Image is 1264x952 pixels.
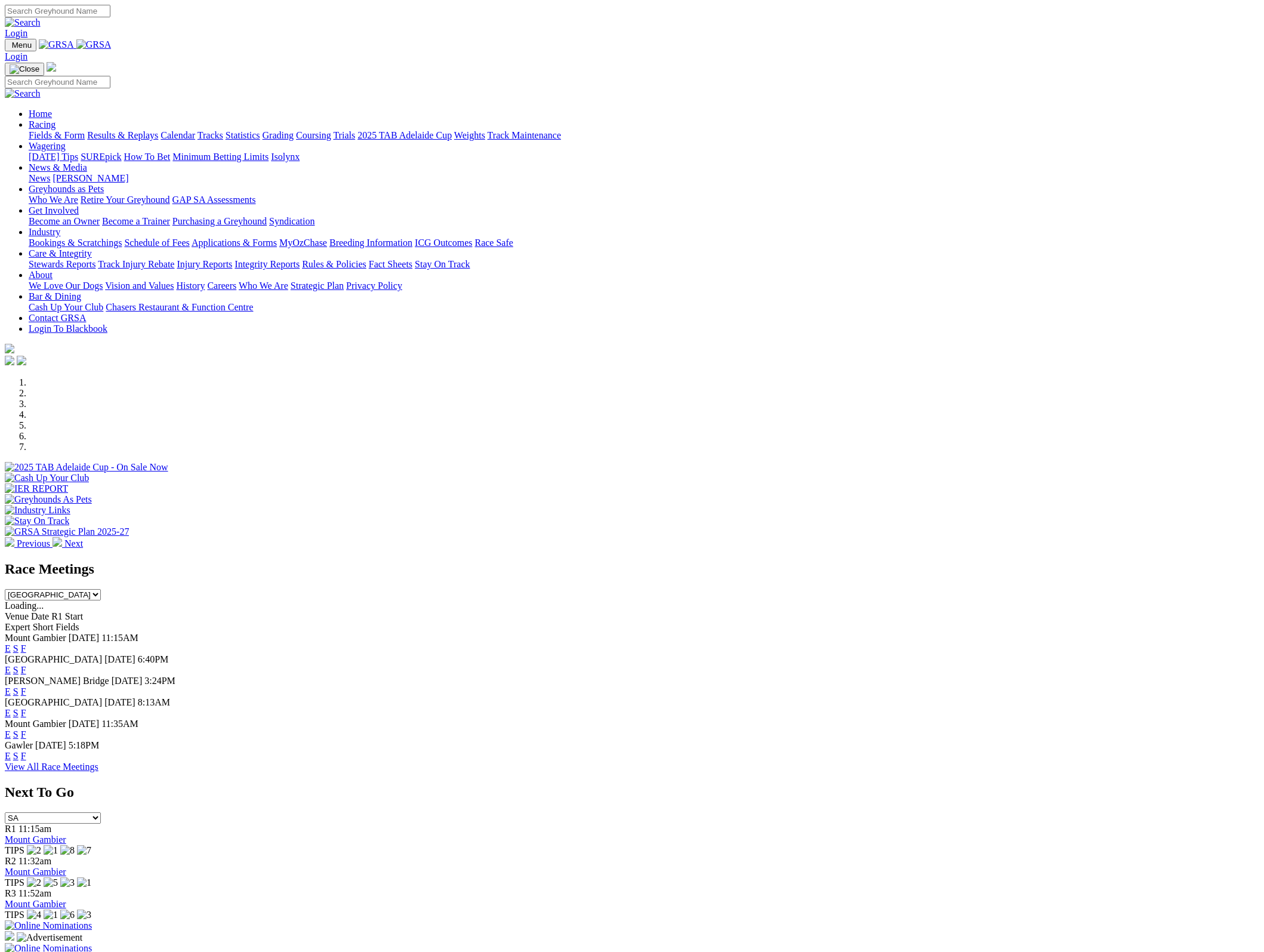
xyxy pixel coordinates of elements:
[77,877,91,888] img: 1
[13,686,19,697] a: S
[5,473,89,483] img: Cash Up Your Club
[5,561,1259,577] h2: Race Meetings
[192,238,277,248] a: Applications & Forms
[415,238,472,248] a: ICG Outcomes
[172,195,256,205] a: GAP SA Assessments
[29,109,52,119] a: Home
[5,784,1259,800] h2: Next To Go
[5,17,41,28] img: Search
[198,130,223,140] a: Tracks
[29,130,1259,141] div: Racing
[19,824,51,834] span: 11:15am
[53,538,83,549] a: Next
[87,130,158,140] a: Results & Replays
[102,216,170,226] a: Become a Trainer
[279,238,327,248] a: MyOzChase
[138,654,169,664] span: 6:40PM
[5,63,44,76] button: Toggle navigation
[44,877,58,888] img: 5
[47,62,56,72] img: logo-grsa-white.png
[5,344,14,353] img: logo-grsa-white.png
[5,76,110,88] input: Search
[69,740,100,750] span: 5:18PM
[235,259,300,269] a: Integrity Reports
[29,130,85,140] a: Fields & Form
[124,238,189,248] a: Schedule of Fees
[21,751,26,761] a: F
[172,152,269,162] a: Minimum Betting Limits
[35,740,66,750] span: [DATE]
[5,505,70,516] img: Industry Links
[207,281,236,291] a: Careers
[29,302,103,312] a: Cash Up Your Club
[5,729,11,740] a: E
[76,39,112,50] img: GRSA
[5,494,92,505] img: Greyhounds As Pets
[29,270,53,280] a: About
[357,130,452,140] a: 2025 TAB Adelaide Cup
[51,611,83,621] span: R1 Start
[296,130,331,140] a: Coursing
[21,665,26,675] a: F
[29,259,95,269] a: Stewards Reports
[329,238,412,248] a: Breeding Information
[5,516,69,526] img: Stay On Track
[226,130,260,140] a: Statistics
[5,910,24,920] span: TIPS
[29,141,66,151] a: Wagering
[81,195,170,205] a: Retire Your Greyhound
[144,676,175,686] span: 3:24PM
[29,216,1259,227] div: Get Involved
[104,654,135,664] span: [DATE]
[29,259,1259,270] div: Care & Integrity
[5,762,98,772] a: View All Race Meetings
[56,622,79,632] span: Fields
[29,238,122,248] a: Bookings & Scratchings
[69,633,100,643] span: [DATE]
[29,173,50,183] a: News
[77,845,91,856] img: 7
[161,130,195,140] a: Calendar
[77,910,91,920] img: 3
[27,845,41,856] img: 2
[12,41,32,50] span: Menu
[5,845,24,855] span: TIPS
[29,313,86,323] a: Contact GRSA
[29,216,100,226] a: Become an Owner
[17,932,82,943] img: Advertisement
[346,281,402,291] a: Privacy Policy
[5,931,14,941] img: 15187_Greyhounds_GreysPlayCentral_Resize_SA_WebsiteBanner_300x115_2025.jpg
[39,39,74,50] img: GRSA
[13,708,19,718] a: S
[17,356,26,365] img: twitter.svg
[5,538,53,549] a: Previous
[21,686,26,697] a: F
[27,877,41,888] img: 2
[44,910,58,920] img: 1
[29,302,1259,313] div: Bar & Dining
[29,195,1259,205] div: Greyhounds as Pets
[291,281,344,291] a: Strategic Plan
[104,697,135,707] span: [DATE]
[415,259,470,269] a: Stay On Track
[5,88,41,99] img: Search
[29,227,60,237] a: Industry
[13,643,19,654] a: S
[263,130,294,140] a: Grading
[98,259,174,269] a: Track Injury Rebate
[106,302,253,312] a: Chasers Restaurant & Function Centre
[124,152,171,162] a: How To Bet
[13,665,19,675] a: S
[21,729,26,740] a: F
[5,654,102,664] span: [GEOGRAPHIC_DATA]
[60,877,75,888] img: 3
[5,740,33,750] span: Gawler
[5,824,16,834] span: R1
[474,238,513,248] a: Race Safe
[29,281,103,291] a: We Love Our Dogs
[81,152,121,162] a: SUREpick
[29,184,104,194] a: Greyhounds as Pets
[5,356,14,365] img: facebook.svg
[21,708,26,718] a: F
[172,216,267,226] a: Purchasing a Greyhound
